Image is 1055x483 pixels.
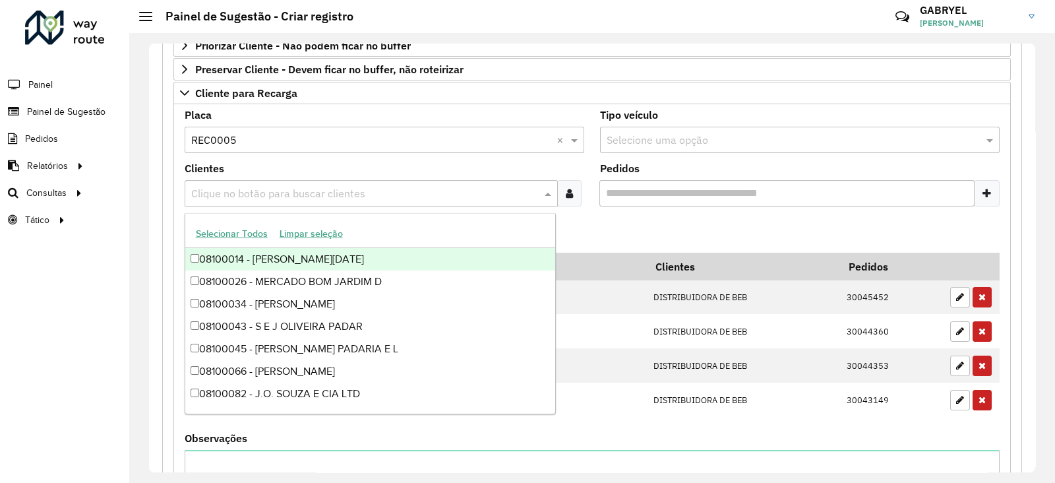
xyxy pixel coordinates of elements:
td: 30043149 [839,383,943,417]
button: Selecionar Todos [190,224,274,244]
h3: GABRYEL [920,4,1019,16]
td: DISTRIBUIDORA DE BEB [646,314,839,348]
span: Cliente para Recarga [195,88,297,98]
ng-dropdown-panel: Options list [185,213,556,414]
label: Placa [185,107,212,123]
td: DISTRIBUIDORA DE BEB [646,383,839,417]
a: Priorizar Cliente - Não podem ficar no buffer [173,34,1011,57]
span: Preservar Cliente - Devem ficar no buffer, não roteirizar [195,64,464,75]
div: 08100092 - [PERSON_NAME] [185,405,555,428]
label: Clientes [185,160,224,176]
div: 08100043 - S E J OLIVEIRA PADAR [185,315,555,338]
h2: Painel de Sugestão - Criar registro [152,9,353,24]
label: Observações [185,430,247,446]
span: Consultas [26,186,67,200]
td: 30044353 [839,348,943,383]
div: 08100034 - [PERSON_NAME] [185,293,555,315]
button: Limpar seleção [274,224,349,244]
span: [PERSON_NAME] [920,17,1019,29]
a: Cliente para Recarga [173,82,1011,104]
span: Clear all [557,132,568,148]
td: 30044360 [839,314,943,348]
td: DISTRIBUIDORA DE BEB [646,280,839,315]
span: Pedidos [25,132,58,146]
span: Tático [25,213,49,227]
span: Priorizar Cliente - Não podem ficar no buffer [195,40,411,51]
span: Painel [28,78,53,92]
label: Tipo veículo [600,107,658,123]
th: Clientes [646,253,839,280]
span: Painel de Sugestão [27,105,105,119]
label: Pedidos [600,160,640,176]
div: 08100082 - J.O. SOUZA E CIA LTD [185,383,555,405]
span: Relatórios [27,159,68,173]
div: 08100045 - [PERSON_NAME] PADARIA E L [185,338,555,360]
td: 30045452 [839,280,943,315]
div: 08100066 - [PERSON_NAME] [185,360,555,383]
div: 08100026 - MERCADO BOM JARDIM D [185,271,555,293]
td: DISTRIBUIDORA DE BEB [646,348,839,383]
a: Contato Rápido [888,3,917,31]
div: 08100014 - [PERSON_NAME][DATE] [185,248,555,271]
a: Preservar Cliente - Devem ficar no buffer, não roteirizar [173,58,1011,80]
th: Pedidos [839,253,943,280]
